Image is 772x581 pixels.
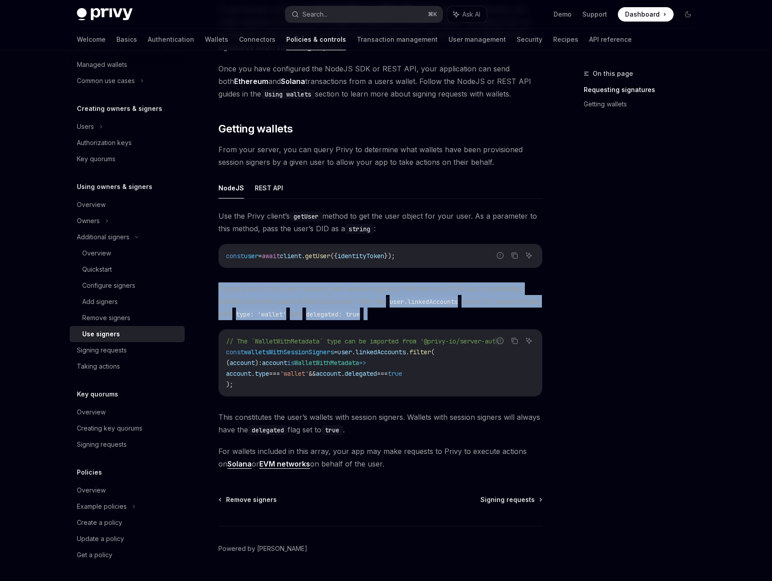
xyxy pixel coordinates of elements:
[248,425,288,435] code: delegated
[302,252,305,260] span: .
[77,154,115,164] div: Key quorums
[251,370,255,378] span: .
[509,335,520,347] button: Copy the contents from the code block
[226,252,244,260] span: const
[70,245,185,261] a: Overview
[77,467,102,478] h5: Policies
[294,359,359,367] span: WalletWithMetadata
[384,252,395,260] span: });
[357,29,438,50] a: Transaction management
[77,59,127,70] div: Managed wallets
[255,177,283,198] button: REST API
[226,348,244,356] span: const
[386,297,461,307] code: user.linkedAccounts
[355,348,406,356] span: linkedAccounts
[70,531,185,547] a: Update a policy
[70,151,185,167] a: Key quorums
[218,411,542,436] span: This constitutes the user’s wallets with session signers. Wallets with session signers will alway...
[431,348,435,356] span: (
[77,407,106,418] div: Overview
[82,329,120,339] div: Use signers
[285,6,443,22] button: Search...⌘K
[205,29,228,50] a: Wallets
[218,282,542,320] span: To get a list of the user’s wallets with session signers, first find all of the user’s embedded w...
[218,210,542,235] span: Use the Privy client’s method to get the user object for your user. As a parameter to this method...
[302,309,364,319] code: delegated: true
[77,423,142,434] div: Creating key quorums
[261,89,315,99] code: Using wallets
[321,425,343,435] code: true
[523,335,535,347] button: Ask AI
[70,261,185,277] a: Quickstart
[582,10,607,19] a: Support
[345,370,377,378] span: delegated
[244,348,334,356] span: walletsWithSessionSigners
[77,361,120,372] div: Taking actions
[219,495,277,504] a: Remove signers
[70,358,185,374] a: Taking actions
[330,252,337,260] span: ({
[70,294,185,310] a: Add signers
[337,348,352,356] span: user
[77,501,127,512] div: Example policies
[625,10,660,19] span: Dashboard
[218,62,542,100] span: Once you have configured the NodeJS SDK or REST API, your application can send both and transacti...
[388,370,402,378] span: true
[226,337,503,345] span: // The `WalletWithMetadata` type can be imported from '@privy-io/server-auth'
[70,420,185,436] a: Creating key quorums
[584,83,702,97] a: Requesting signatures
[239,29,275,50] a: Connectors
[77,232,129,242] div: Additional signers
[480,495,535,504] span: Signing requests
[70,326,185,342] a: Use signers
[316,370,341,378] span: account
[280,370,309,378] span: 'wallet'
[226,359,230,367] span: (
[286,29,346,50] a: Policies & controls
[77,345,127,356] div: Signing requests
[584,97,702,111] a: Getting wallets
[681,7,695,22] button: Toggle dark mode
[77,103,162,114] h5: Creating owners & signers
[494,250,506,261] button: Report incorrect code
[258,359,262,367] span: :
[70,436,185,453] a: Signing requests
[305,252,330,260] span: getUser
[77,550,112,560] div: Get a policy
[593,68,633,79] span: On this page
[70,482,185,498] a: Overview
[77,389,118,400] h5: Key quorums
[70,57,185,73] a: Managed wallets
[377,370,388,378] span: ===
[447,6,487,22] button: Ask AI
[227,459,252,469] a: Solana
[494,335,506,347] button: Report incorrect code
[462,10,480,19] span: Ask AI
[70,310,185,326] a: Remove signers
[269,370,280,378] span: ===
[554,10,572,19] a: Demo
[77,75,135,86] div: Common use cases
[406,348,409,356] span: .
[77,199,106,210] div: Overview
[77,533,124,544] div: Update a policy
[255,359,258,367] span: )
[226,495,277,504] span: Remove signers
[116,29,137,50] a: Basics
[509,250,520,261] button: Copy the contents from the code block
[480,495,541,504] a: Signing requests
[262,359,287,367] span: account
[148,29,194,50] a: Authentication
[232,309,290,319] code: type: 'wallet'
[345,224,374,234] code: string
[70,197,185,213] a: Overview
[82,313,130,323] div: Remove signers
[618,7,674,22] a: Dashboard
[77,181,152,192] h5: Using owners & signers
[287,359,294,367] span: is
[70,342,185,358] a: Signing requests
[218,143,542,168] span: From your server, you can query Privy to determine what wallets have been provisioned session sig...
[77,485,106,496] div: Overview
[77,517,122,528] div: Create a policy
[259,459,310,469] a: EVM networks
